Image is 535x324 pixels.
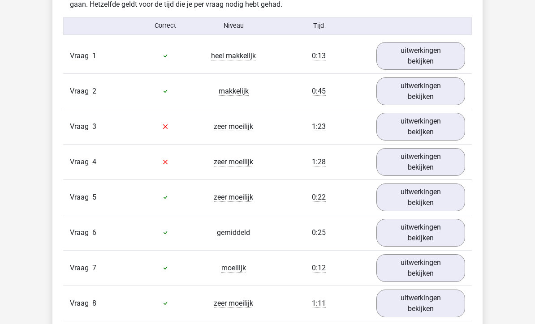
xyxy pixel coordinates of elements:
[214,299,253,308] span: zeer moeilijk
[211,51,256,60] span: heel makkelijk
[70,157,92,167] span: Vraag
[92,51,96,60] span: 1
[217,228,250,237] span: gemiddeld
[214,193,253,202] span: zeer moeilijk
[92,193,96,201] span: 5
[376,219,465,247] a: uitwerkingen bekijken
[376,77,465,105] a: uitwerkingen bekijken
[92,264,96,272] span: 7
[70,227,92,238] span: Vraag
[92,87,96,95] span: 2
[312,122,326,131] span: 1:23
[92,228,96,237] span: 6
[312,158,326,166] span: 1:28
[70,51,92,61] span: Vraag
[312,87,326,96] span: 0:45
[312,299,326,308] span: 1:11
[221,264,246,273] span: moeilijk
[376,290,465,317] a: uitwerkingen bekijken
[312,228,326,237] span: 0:25
[92,299,96,307] span: 8
[219,87,249,96] span: makkelijk
[312,51,326,60] span: 0:13
[376,42,465,70] a: uitwerkingen bekijken
[92,122,96,131] span: 3
[376,183,465,211] a: uitwerkingen bekijken
[312,264,326,273] span: 0:12
[267,21,370,31] div: Tijd
[214,158,253,166] span: zeer moeilijk
[376,148,465,176] a: uitwerkingen bekijken
[70,263,92,273] span: Vraag
[376,113,465,141] a: uitwerkingen bekijken
[312,193,326,202] span: 0:22
[214,122,253,131] span: zeer moeilijk
[132,21,200,31] div: Correct
[199,21,267,31] div: Niveau
[70,86,92,97] span: Vraag
[376,254,465,282] a: uitwerkingen bekijken
[70,192,92,203] span: Vraag
[70,298,92,309] span: Vraag
[92,158,96,166] span: 4
[70,121,92,132] span: Vraag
